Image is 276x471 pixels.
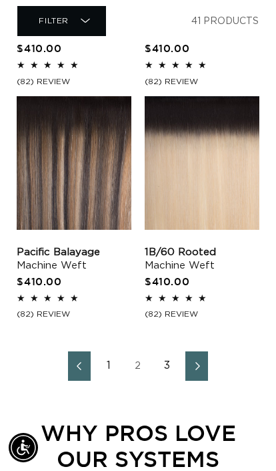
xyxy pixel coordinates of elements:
[17,351,259,381] nav: Pagination
[185,351,208,381] a: Next page
[17,246,131,273] a: Pacific Balayage Machine Weft
[145,246,259,273] a: 1B/60 Rooted Machine Weft
[156,351,179,381] a: Page 3
[191,17,259,26] span: 41 products
[17,6,106,36] summary: Filter
[68,351,91,381] a: Previous page
[127,351,149,381] a: Page 2
[209,407,276,471] iframe: Chat Widget
[9,433,38,462] div: Accessibility Menu
[39,17,69,25] span: Filter
[97,351,120,381] a: Page 1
